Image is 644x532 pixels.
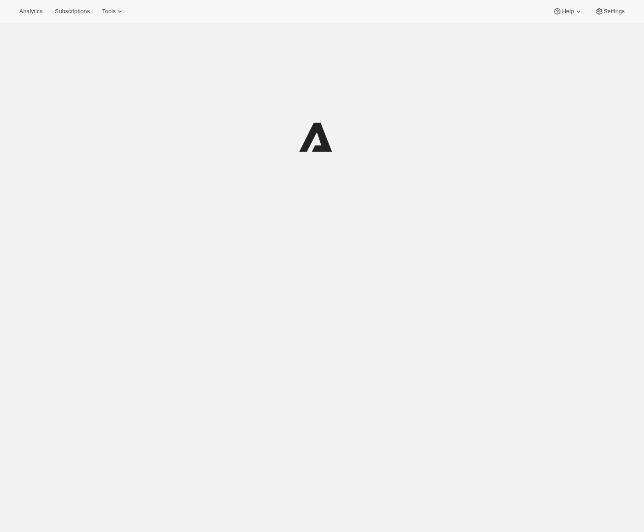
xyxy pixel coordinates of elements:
[604,8,625,15] span: Settings
[548,5,588,18] button: Help
[14,5,48,18] button: Analytics
[562,8,574,15] span: Help
[49,5,95,18] button: Subscriptions
[19,8,42,15] span: Analytics
[97,5,129,18] button: Tools
[590,5,630,18] button: Settings
[102,8,115,15] span: Tools
[55,8,90,15] span: Subscriptions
